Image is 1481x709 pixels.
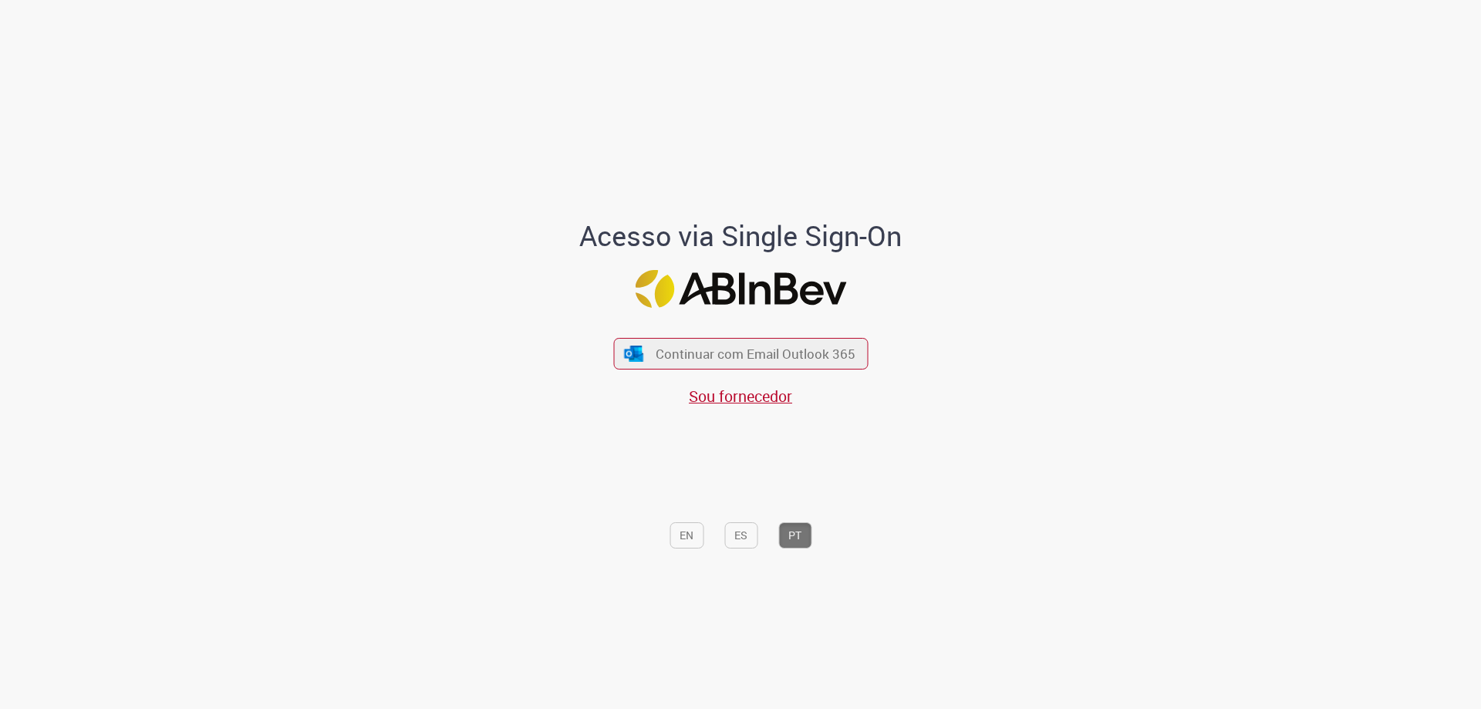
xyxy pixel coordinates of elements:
button: ES [724,522,757,549]
a: Sou fornecedor [689,386,792,407]
button: PT [778,522,811,549]
button: ícone Azure/Microsoft 360 Continuar com Email Outlook 365 [613,338,868,370]
span: Continuar com Email Outlook 365 [656,345,855,363]
img: Logo ABInBev [635,270,846,308]
h1: Acesso via Single Sign-On [527,221,955,252]
button: EN [670,522,703,549]
img: ícone Azure/Microsoft 360 [623,346,645,362]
